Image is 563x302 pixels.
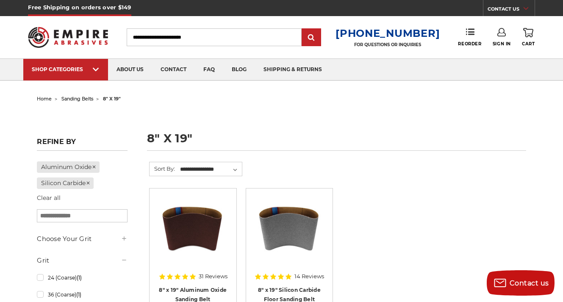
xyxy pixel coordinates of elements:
[37,194,61,202] a: Clear all
[37,138,128,151] h5: Refine by
[179,163,242,176] select: Sort By:
[37,96,52,102] a: home
[76,291,81,298] span: (1)
[458,41,481,47] span: Reorder
[510,279,549,287] span: Contact us
[458,28,481,46] a: Reorder
[195,59,223,80] a: faq
[294,274,324,279] span: 14 Reviews
[487,270,555,296] button: Contact us
[147,133,526,151] h1: 8" x 19"
[37,255,128,266] h5: Grit
[108,59,152,80] a: about us
[159,194,227,262] img: aluminum oxide 8x19 sanding belt
[336,27,440,39] a: [PHONE_NUMBER]
[28,22,108,53] img: Empire Abrasives
[37,287,128,302] a: 36 (Coarse)
[37,177,94,189] a: Silicon Carbide
[37,234,128,244] h5: Choose Your Grit
[152,59,195,80] a: contact
[150,162,175,175] label: Sort By:
[303,29,320,46] input: Submit
[223,59,255,80] a: blog
[77,274,82,281] span: (1)
[522,28,535,47] a: Cart
[336,42,440,47] p: FOR QUESTIONS OR INQUIRIES
[103,96,121,102] span: 8" x 19"
[493,41,511,47] span: Sign In
[252,194,327,269] a: 7-7-8" x 29-1-2 " Silicon Carbide belt for aggressive sanding on concrete and hardwood floors as ...
[37,270,128,285] a: 24 (Coarse)
[199,274,227,279] span: 31 Reviews
[155,194,230,269] a: aluminum oxide 8x19 sanding belt
[37,161,100,173] a: Aluminum Oxide
[488,4,535,16] a: CONTACT US
[255,59,330,80] a: shipping & returns
[32,66,100,72] div: SHOP CATEGORIES
[61,96,93,102] a: sanding belts
[522,41,535,47] span: Cart
[255,194,323,262] img: 7-7-8" x 29-1-2 " Silicon Carbide belt for aggressive sanding on concrete and hardwood floors as ...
